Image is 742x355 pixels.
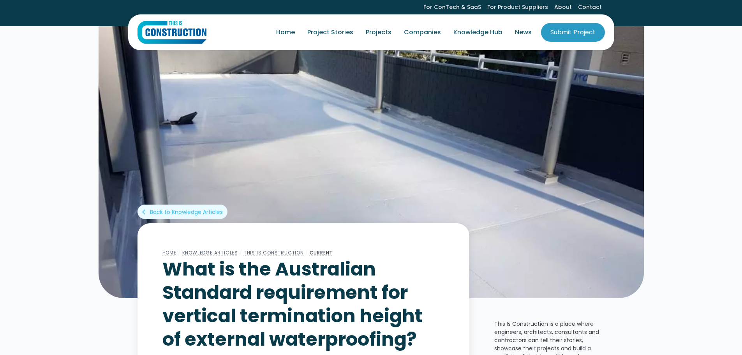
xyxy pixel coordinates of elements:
a: News [509,21,538,43]
a: Home [270,21,301,43]
a: Project Stories [301,21,360,43]
a: home [137,21,206,44]
img: What is the Australian Standard requirement for vertical termination height of external waterproo... [99,25,644,298]
a: Knowledge Articles [182,249,238,256]
a: Submit Project [541,23,605,42]
a: Current [310,249,333,256]
a: Companies [398,21,447,43]
a: arrow_back_iosBack to Knowledge Articles [137,205,227,219]
div: Back to Knowledge Articles [150,208,223,216]
div: Submit Project [550,28,596,37]
div: / [176,248,182,258]
a: Projects [360,21,398,43]
img: This Is Construction Logo [137,21,206,44]
div: arrow_back_ios [142,208,148,216]
div: / [238,248,244,258]
h1: What is the Australian Standard requirement for vertical termination height of external waterproo... [162,258,444,351]
a: This Is Construction [244,249,304,256]
a: Knowledge Hub [447,21,509,43]
a: Home [162,249,176,256]
div: / [304,248,310,258]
